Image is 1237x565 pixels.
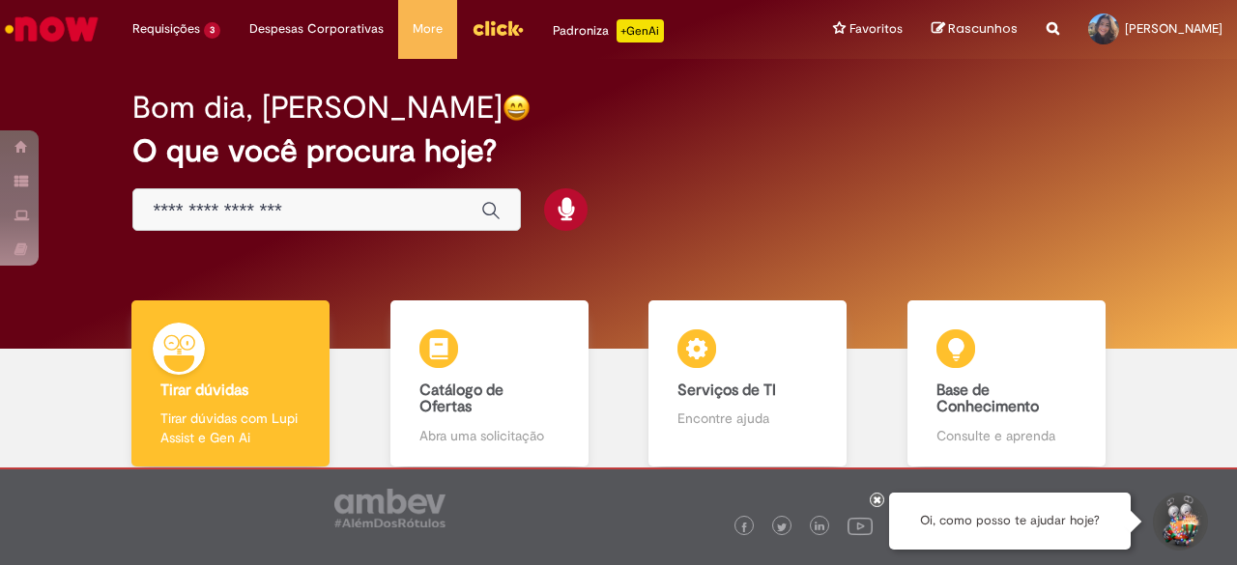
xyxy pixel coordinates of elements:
h2: O que você procura hoje? [132,134,1104,168]
img: logo_footer_ambev_rotulo_gray.png [334,489,446,527]
button: Iniciar Conversa de Suporte [1150,493,1208,551]
a: Serviços de TI Encontre ajuda [618,300,877,467]
span: [PERSON_NAME] [1125,20,1223,37]
a: Base de Conhecimento Consulte e aprenda [877,300,1136,467]
span: Despesas Corporativas [249,19,384,39]
div: Padroniza [553,19,664,42]
img: logo_footer_facebook.png [739,523,749,532]
img: logo_footer_youtube.png [848,513,873,538]
a: Rascunhos [932,20,1018,39]
img: ServiceNow [2,10,101,48]
div: Oi, como posso te ajudar hoje? [889,493,1131,550]
p: Abra uma solicitação [419,426,560,445]
p: Consulte e aprenda [936,426,1077,445]
a: Tirar dúvidas Tirar dúvidas com Lupi Assist e Gen Ai [101,300,360,467]
img: logo_footer_linkedin.png [815,522,824,533]
a: Catálogo de Ofertas Abra uma solicitação [360,300,619,467]
h2: Bom dia, [PERSON_NAME] [132,91,503,125]
b: Catálogo de Ofertas [419,381,503,417]
p: Encontre ajuda [677,409,818,428]
span: More [413,19,443,39]
span: 3 [204,22,220,39]
b: Serviços de TI [677,381,776,400]
span: Requisições [132,19,200,39]
b: Tirar dúvidas [160,381,248,400]
p: +GenAi [617,19,664,42]
b: Base de Conhecimento [936,381,1039,417]
img: happy-face.png [503,94,531,122]
span: Favoritos [849,19,903,39]
span: Rascunhos [948,19,1018,38]
img: logo_footer_twitter.png [777,523,787,532]
img: click_logo_yellow_360x200.png [472,14,524,42]
p: Tirar dúvidas com Lupi Assist e Gen Ai [160,409,301,447]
